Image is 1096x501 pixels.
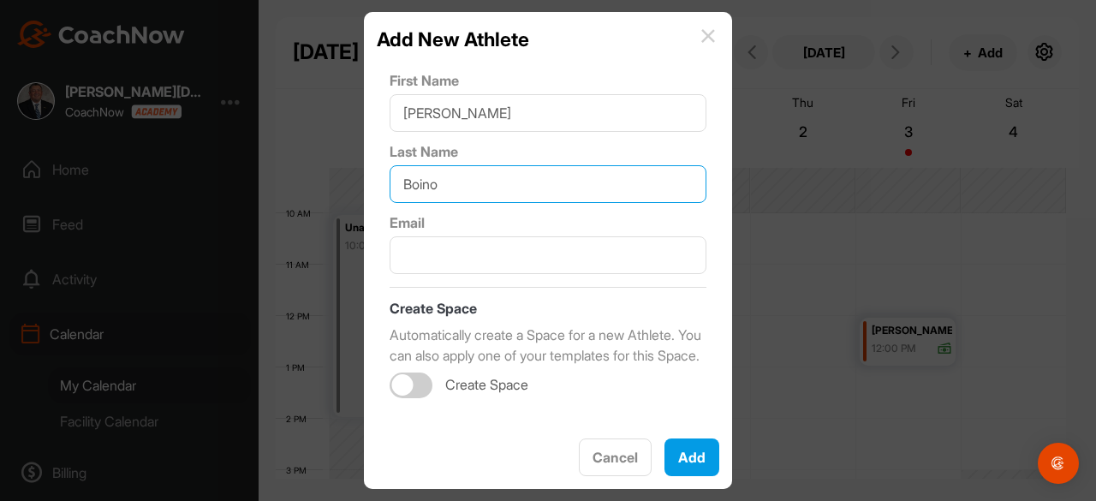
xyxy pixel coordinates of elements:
button: Add [664,438,719,476]
img: info [701,29,715,43]
p: Create Space [390,298,706,319]
h2: Add New Athlete [377,25,529,54]
label: First Name [390,70,706,91]
label: Last Name [390,141,706,162]
label: Email [390,212,706,233]
p: Automatically create a Space for a new Athlete. You can also apply one of your templates for this... [390,325,706,366]
div: Open Intercom Messenger [1038,443,1079,484]
span: Create Space [445,376,528,394]
button: Cancel [579,438,652,476]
